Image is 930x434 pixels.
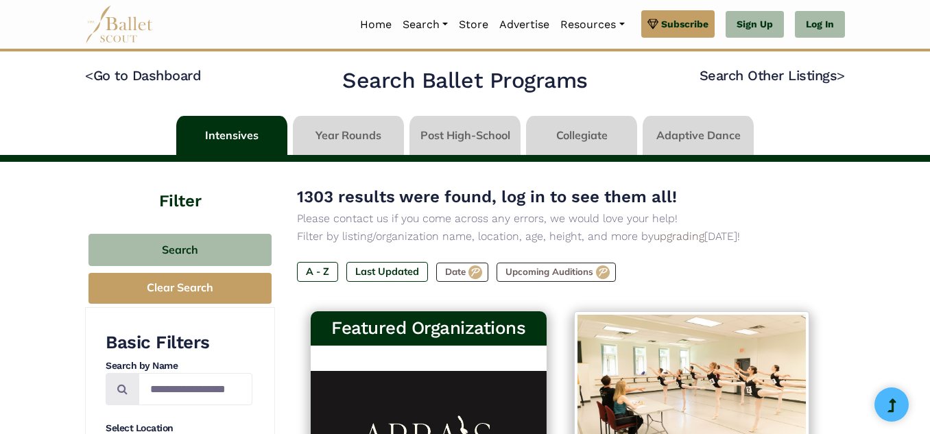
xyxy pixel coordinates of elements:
[453,10,494,39] a: Store
[297,262,338,281] label: A - Z
[523,116,640,155] li: Collegiate
[297,187,677,206] span: 1303 results were found, log in to see them all!
[397,10,453,39] a: Search
[85,67,93,84] code: <
[290,116,407,155] li: Year Rounds
[297,210,823,228] p: Please contact us if you come across any errors, we would love your help!
[342,67,587,95] h2: Search Ballet Programs
[106,359,252,373] h4: Search by Name
[726,11,784,38] a: Sign Up
[88,234,272,266] button: Search
[641,10,715,38] a: Subscribe
[654,230,704,243] a: upgrading
[640,116,756,155] li: Adaptive Dance
[661,16,708,32] span: Subscribe
[85,67,201,84] a: <Go to Dashboard
[436,263,488,282] label: Date
[837,67,845,84] code: >
[407,116,523,155] li: Post High-School
[297,228,823,245] p: Filter by listing/organization name, location, age, height, and more by [DATE]!
[174,116,290,155] li: Intensives
[88,273,272,304] button: Clear Search
[139,373,252,405] input: Search by names...
[795,11,845,38] a: Log In
[700,67,845,84] a: Search Other Listings>
[355,10,397,39] a: Home
[322,317,536,340] h3: Featured Organizations
[106,331,252,354] h3: Basic Filters
[555,10,630,39] a: Resources
[497,263,616,282] label: Upcoming Auditions
[494,10,555,39] a: Advertise
[647,16,658,32] img: gem.svg
[85,162,275,213] h4: Filter
[346,262,428,281] label: Last Updated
